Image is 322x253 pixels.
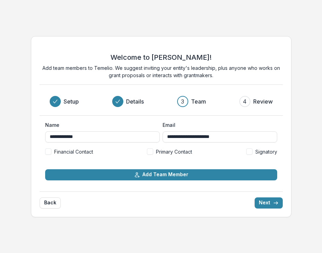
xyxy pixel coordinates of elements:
[253,97,273,106] h3: Review
[64,97,79,106] h3: Setup
[45,121,156,129] label: Name
[255,197,283,209] button: Next
[110,53,212,62] h2: Welcome to [PERSON_NAME]!
[40,64,283,79] p: Add team members to Temelio. We suggest inviting your entity's leadership, plus anyone who works ...
[126,97,144,106] h3: Details
[243,97,247,106] div: 4
[181,97,184,106] div: 3
[255,148,277,155] span: Signatory
[54,148,93,155] span: Financial Contact
[40,197,61,209] button: Back
[191,97,206,106] h3: Team
[50,96,273,107] div: Progress
[156,148,192,155] span: Primary Contact
[45,169,277,180] button: Add Team Member
[163,121,273,129] label: Email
